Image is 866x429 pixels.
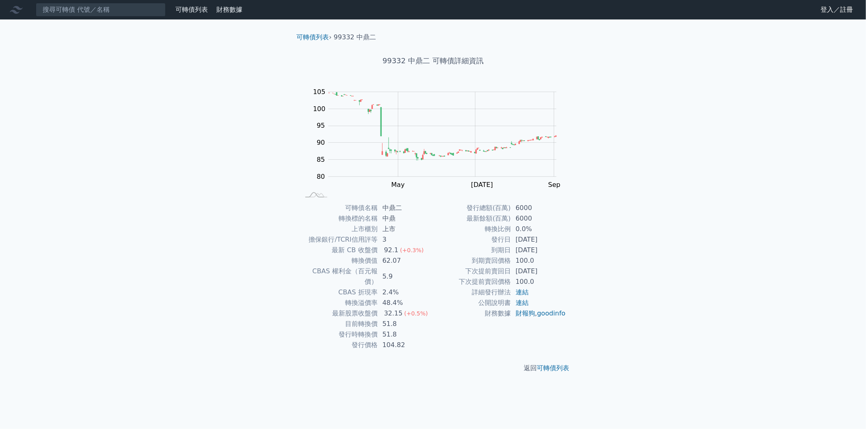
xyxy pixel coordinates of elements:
td: 到期賣回價格 [433,255,511,266]
td: 6000 [511,203,566,213]
td: [DATE] [511,245,566,255]
a: 連結 [516,288,529,296]
td: 可轉債名稱 [300,203,378,213]
a: 登入／註冊 [814,3,860,16]
td: 100.0 [511,255,566,266]
g: Chart [309,88,569,206]
td: CBAS 權利金（百元報價） [300,266,378,287]
td: 發行日 [433,234,511,245]
td: 0.0% [511,224,566,234]
td: 擔保銀行/TCRI信用評等 [300,234,378,245]
li: 99332 中鼎二 [334,32,376,42]
td: 目前轉換價 [300,319,378,329]
tspan: 90 [317,139,325,146]
td: CBAS 折現率 [300,287,378,298]
td: 轉換價值 [300,255,378,266]
td: 轉換標的名稱 [300,213,378,224]
a: 連結 [516,299,529,307]
a: goodinfo [537,309,566,317]
td: 6000 [511,213,566,224]
td: 104.82 [378,340,433,350]
a: 財報狗 [516,309,535,317]
td: 財務數據 [433,308,511,319]
tspan: 105 [313,88,326,96]
td: 到期日 [433,245,511,255]
span: (+0.5%) [404,310,428,317]
div: 32.15 [382,308,404,319]
td: 上市 [378,224,433,234]
tspan: 80 [317,173,325,180]
td: 100.0 [511,277,566,287]
td: 中鼎二 [378,203,433,213]
td: 51.8 [378,319,433,329]
td: 3 [378,234,433,245]
td: , [511,308,566,319]
tspan: 100 [313,105,326,113]
h1: 99332 中鼎二 可轉債詳細資訊 [290,55,576,66]
a: 可轉債列表 [175,6,208,13]
input: 搜尋可轉債 代號／名稱 [36,3,166,17]
tspan: 85 [317,156,325,163]
td: 48.4% [378,298,433,308]
div: 92.1 [382,245,400,255]
a: 可轉債列表 [537,364,570,372]
tspan: 95 [317,122,325,129]
td: [DATE] [511,234,566,245]
a: 財務數據 [216,6,242,13]
tspan: Sep [548,181,560,189]
td: 2.4% [378,287,433,298]
td: 62.07 [378,255,433,266]
td: 上市櫃別 [300,224,378,234]
td: 中鼎 [378,213,433,224]
td: 下次提前賣回日 [433,266,511,277]
td: 最新股票收盤價 [300,308,378,319]
td: 5.9 [378,266,433,287]
td: 發行時轉換價 [300,329,378,340]
td: 51.8 [378,329,433,340]
td: 下次提前賣回價格 [433,277,511,287]
td: 公開說明書 [433,298,511,308]
td: [DATE] [511,266,566,277]
td: 發行總額(百萬) [433,203,511,213]
td: 最新餘額(百萬) [433,213,511,224]
td: 發行價格 [300,340,378,350]
p: 返回 [290,363,576,373]
td: 轉換比例 [433,224,511,234]
td: 轉換溢價率 [300,298,378,308]
td: 詳細發行辦法 [433,287,511,298]
a: 可轉債列表 [297,33,329,41]
tspan: [DATE] [471,181,493,189]
td: 最新 CB 收盤價 [300,245,378,255]
span: (+0.3%) [400,247,423,253]
tspan: May [391,181,405,189]
li: › [297,32,332,42]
